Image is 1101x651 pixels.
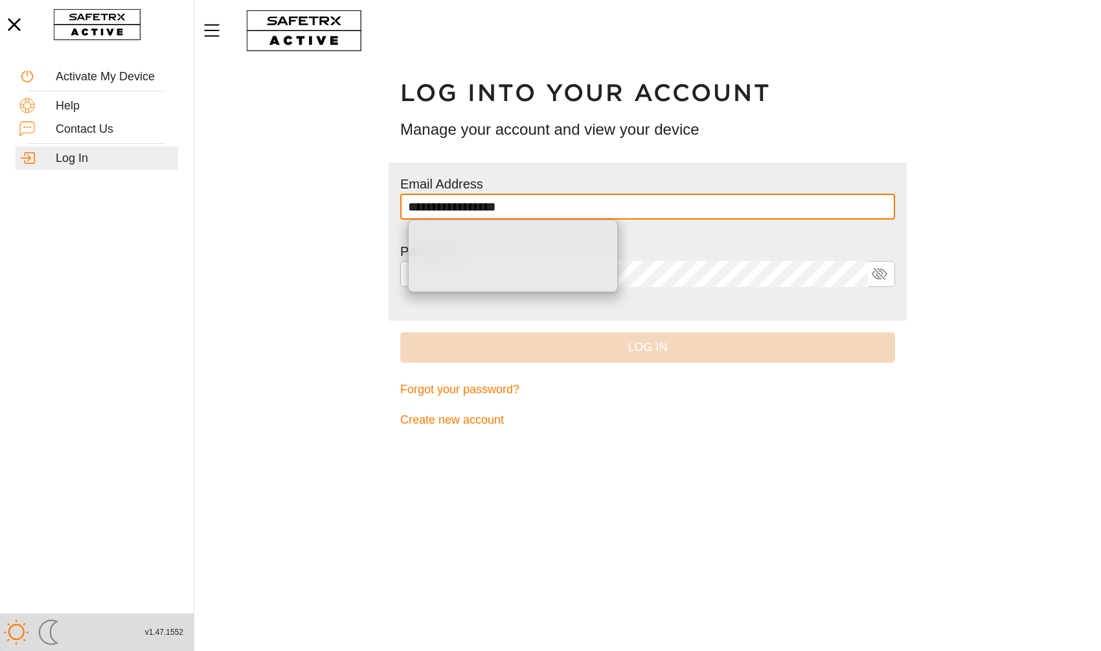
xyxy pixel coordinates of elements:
[19,98,35,113] img: Help.svg
[56,99,174,113] div: Help
[56,70,174,84] div: Activate My Device
[201,17,233,44] button: Menu
[145,626,183,639] span: v1.47.1552
[36,619,62,645] img: ModeDark.svg
[137,622,191,643] button: v1.47.1552
[400,177,483,191] label: Email Address
[400,332,895,363] button: Log In
[400,78,895,108] h1: Log into your account
[400,405,895,435] a: Create new account
[400,119,895,141] h3: Manage your account and view your device
[400,410,504,430] span: Create new account
[3,619,29,645] img: ModeLight.svg
[400,374,895,405] a: Forgot your password?
[56,152,174,166] div: Log In
[56,122,174,137] div: Contact Us
[400,380,519,400] span: Forgot your password?
[400,244,457,258] label: Password
[19,121,35,137] img: ContactUs.svg
[411,337,885,358] span: Log In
